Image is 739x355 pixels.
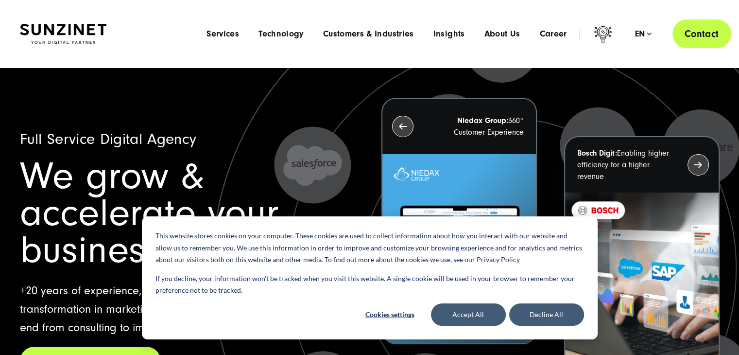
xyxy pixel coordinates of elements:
[142,216,598,339] div: Cookie banner
[20,158,358,269] h1: We grow & accelerate your business
[577,149,617,158] strong: Bosch Digit:
[20,130,197,148] span: Full Service Digital Agency
[155,273,584,297] p: If you decline, your information won’t be tracked when you visit this website. A single cookie wi...
[509,303,584,326] button: Decline All
[206,29,239,39] a: Services
[577,147,670,182] p: Enabling higher efficiency for a higher revenue
[431,115,524,138] p: 360° Customer Experience
[431,303,506,326] button: Accept All
[635,29,652,39] div: en
[353,303,428,326] button: Cookies settings
[381,98,537,344] button: Niedax Group:360° Customer Experience Letztes Projekt von Niedax. Ein Laptop auf dem die Niedax W...
[155,230,584,266] p: This website stores cookies on your computer. These cookies are used to collect information about...
[20,282,358,337] p: +20 years of experience, 160 employees in 3 countries for digital transformation in marketing, sa...
[457,116,508,125] strong: Niedax Group:
[539,29,567,39] a: Career
[382,154,536,343] img: Letztes Projekt von Niedax. Ein Laptop auf dem die Niedax Website geöffnet ist, auf blauem Hinter...
[20,24,106,44] img: SUNZINET Full Service Digital Agentur
[323,29,414,39] a: Customers & Industries
[258,29,304,39] a: Technology
[433,29,465,39] a: Insights
[672,19,731,48] a: Contact
[484,29,520,39] a: About Us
